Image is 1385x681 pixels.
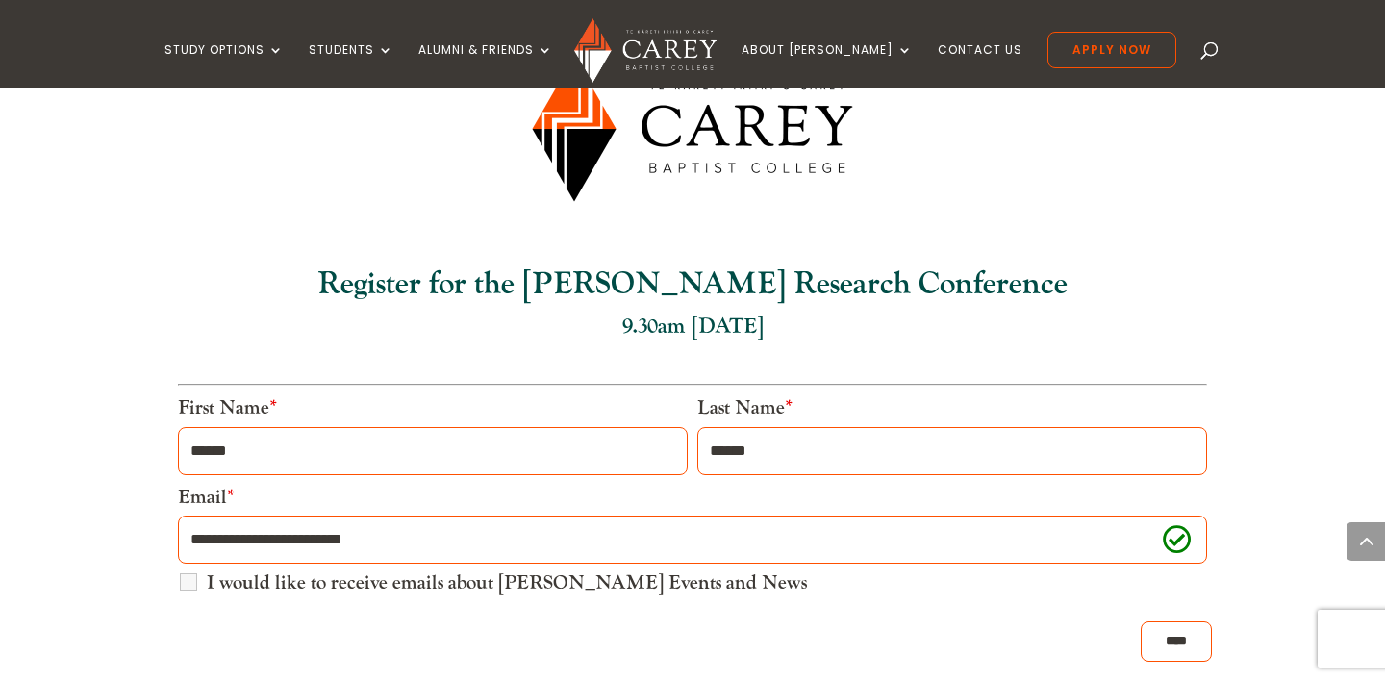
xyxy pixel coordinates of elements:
label: I would like to receive emails about [PERSON_NAME] Events and News [207,573,807,593]
b: Register for the [PERSON_NAME] Research Conference [317,265,1068,304]
a: Alumni & Friends [418,43,553,88]
label: First Name [178,395,277,420]
a: Students [309,43,393,88]
img: Carey Baptist College [574,18,716,83]
font: 9.30am [DATE] [622,313,764,340]
label: Last Name [697,395,793,420]
a: About [PERSON_NAME] [742,43,913,88]
a: Contact Us [938,43,1022,88]
label: Email [178,485,235,510]
a: Apply Now [1047,32,1176,68]
a: Study Options [164,43,284,88]
img: Carey-Baptist-College-Logo_Landscape_transparent.png [500,25,886,233]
